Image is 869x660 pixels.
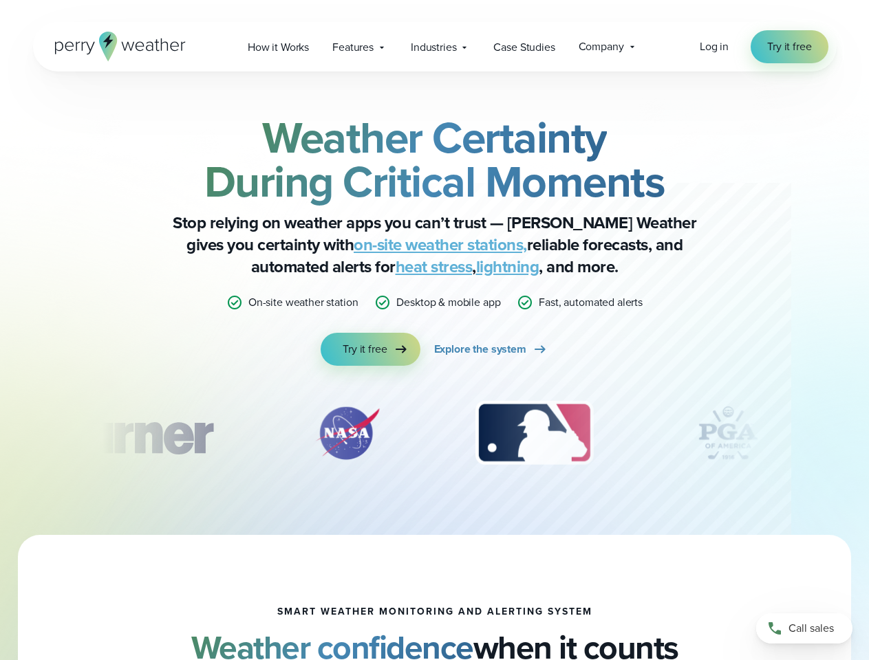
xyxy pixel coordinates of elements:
[354,232,527,257] a: on-site weather stations,
[700,38,729,54] span: Log in
[248,39,309,56] span: How it Works
[673,399,783,467] img: PGA.svg
[37,399,233,467] div: 1 of 12
[248,294,358,311] p: On-site weather station
[396,254,473,279] a: heat stress
[673,399,783,467] div: 4 of 12
[476,254,539,279] a: lightning
[539,294,643,311] p: Fast, automated alerts
[462,399,607,467] div: 3 of 12
[299,399,396,467] div: 2 of 12
[321,333,420,366] a: Try it free
[299,399,396,467] img: NASA.svg
[579,38,624,55] span: Company
[462,399,607,467] img: MLB.svg
[751,30,828,63] a: Try it free
[343,341,387,357] span: Try it free
[411,39,456,56] span: Industries
[788,620,834,637] span: Call sales
[160,212,710,278] p: Stop relying on weather apps you can’t trust — [PERSON_NAME] Weather gives you certainty with rel...
[37,399,233,467] img: Turner-Construction_1.svg
[277,606,592,617] h1: smart weather monitoring and alerting system
[434,341,526,357] span: Explore the system
[434,333,548,366] a: Explore the system
[204,105,665,214] strong: Weather Certainty During Critical Moments
[102,399,768,474] div: slideshow
[767,38,811,55] span: Try it free
[396,294,500,311] p: Desktop & mobile app
[756,613,852,643] a: Call sales
[700,38,729,55] a: Log in
[482,33,566,61] a: Case Studies
[332,39,374,56] span: Features
[493,39,555,56] span: Case Studies
[236,33,321,61] a: How it Works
